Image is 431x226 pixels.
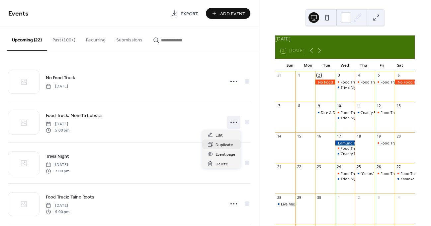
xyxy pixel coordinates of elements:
div: Food Truck: Stubbie's Sausages [335,171,355,176]
div: 12 [377,104,381,108]
span: No Food Truck [46,75,75,82]
div: 2 [317,73,321,78]
div: Food Truck: Strega Nona's Oven [375,80,395,85]
div: Food Truck: Stubbie's Sausages [341,171,394,176]
div: 3 [377,195,381,200]
button: Recurring [81,27,111,50]
div: Live Music by Unwound [275,201,295,206]
div: 17 [337,134,341,139]
div: Food Truck: Strega Nona's Oven [375,110,395,115]
div: No Food Truck [395,80,415,85]
div: Karaoke Night [400,176,425,181]
div: 5 [377,73,381,78]
div: Charity Bingo Night [361,110,394,115]
button: Add Event [206,8,250,19]
div: Food Truck: Strega Nona's Oven [375,171,395,176]
div: 4 [357,73,361,78]
div: 13 [396,104,401,108]
div: Wed [336,59,354,72]
span: [DATE] [46,203,69,209]
div: Live Music by Unwound [281,201,321,206]
div: 29 [297,195,302,200]
div: 22 [297,165,302,169]
div: 15 [297,134,302,139]
div: 20 [396,134,401,139]
span: Export [181,10,198,17]
button: Past (100+) [47,27,81,50]
div: No Food Truck [315,80,335,85]
div: 1 [337,195,341,200]
div: Fri [373,59,391,72]
span: 7:00 pm [46,168,69,174]
span: [DATE] [46,121,69,127]
div: 26 [377,165,381,169]
div: [DATE] [275,35,415,43]
span: [DATE] [46,162,69,168]
div: Charity Trivia Night [341,151,373,156]
div: 7 [277,104,282,108]
div: 10 [337,104,341,108]
span: Delete [215,161,228,168]
div: Sat [391,59,409,72]
div: 11 [357,104,361,108]
div: Food Truck: Stubbie's Sausages [335,110,355,115]
div: Mon [299,59,317,72]
div: Thu [354,59,373,72]
div: Dice & Drafts: Bunco Night! [315,110,335,115]
span: 5:00 pm [46,127,69,133]
span: 5:00 pm [46,209,69,215]
div: 1 [297,73,302,78]
div: 14 [277,134,282,139]
div: 27 [396,165,401,169]
span: Edit [215,132,223,139]
div: Trivia Night [341,85,360,90]
div: Edmund Turns 8! [335,141,355,145]
div: 3 [337,73,341,78]
div: 8 [297,104,302,108]
div: Trivia Night [335,176,355,181]
div: 2 [357,195,361,200]
div: Food Truck: Strega Nona's Oven [375,141,395,145]
span: Events [8,7,29,20]
div: Food Truck: Taino Roots [361,80,402,85]
span: [DATE] [46,84,68,89]
div: Food Truck: Monsta Lobsta [335,80,355,85]
div: "Colors" Music Bingo [355,171,375,176]
a: No Food Truck [46,74,75,82]
div: 16 [317,134,321,139]
div: Trivia Night [341,115,360,120]
div: Trivia Night [335,115,355,120]
div: Food Truck: Stubbie's Sausages [335,146,355,151]
div: 25 [357,165,361,169]
button: Submissions [111,27,148,50]
div: Food Truck: Taino Roots [355,80,375,85]
div: 24 [337,165,341,169]
div: 30 [317,195,321,200]
span: Add Event [220,10,245,17]
div: 23 [317,165,321,169]
div: Food Truck: Stubbie's Sausages [341,110,394,115]
span: Food Truck: Monsta Lobsta [46,112,102,119]
div: 31 [277,73,282,78]
div: Karaoke Night [395,176,415,181]
div: Food Truck: Stubbie's Sausages [341,146,394,151]
div: "Colors" Music Bingo [361,171,396,176]
div: 4 [396,195,401,200]
div: 18 [357,134,361,139]
span: Event page [215,151,235,158]
div: 9 [317,104,321,108]
a: Trivia Night [46,152,69,160]
span: Food Truck: Taino Roots [46,194,94,201]
span: Duplicate [215,141,233,148]
div: Food Truck: Soul Spice [395,171,415,176]
button: Upcoming (22) [7,27,47,51]
div: Trivia Night [341,176,360,181]
a: Food Truck: Monsta Lobsta [46,112,102,119]
div: 21 [277,165,282,169]
a: Export [166,8,203,19]
div: Charity Bingo Night [355,110,375,115]
div: 28 [277,195,282,200]
div: Tue [317,59,336,72]
div: 19 [377,134,381,139]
